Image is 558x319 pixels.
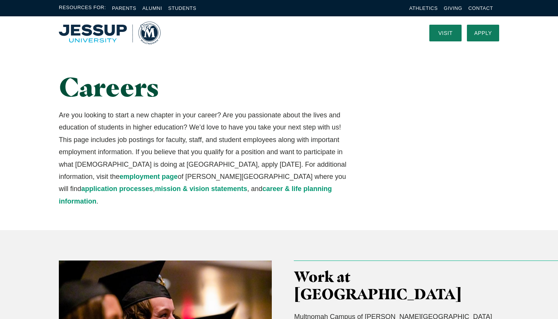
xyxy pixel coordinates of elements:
[112,5,136,11] a: Parents
[168,5,196,11] a: Students
[59,72,348,101] h1: Careers
[409,5,438,11] a: Athletics
[467,25,499,41] a: Apply
[294,268,499,303] h3: Work at [GEOGRAPHIC_DATA]
[429,25,462,41] a: Visit
[155,185,247,193] a: mission & vision statements
[142,5,162,11] a: Alumni
[444,5,462,11] a: Giving
[59,185,332,205] a: career & life planning information
[59,109,348,207] p: Are you looking to start a new chapter in your career? Are you passionate about the lives and edu...
[59,4,106,13] span: Resources For:
[59,22,161,44] a: Home
[59,22,161,44] img: Multnomah University Logo
[120,173,178,180] a: employment page
[468,5,493,11] a: Contact
[81,185,153,193] a: application processes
